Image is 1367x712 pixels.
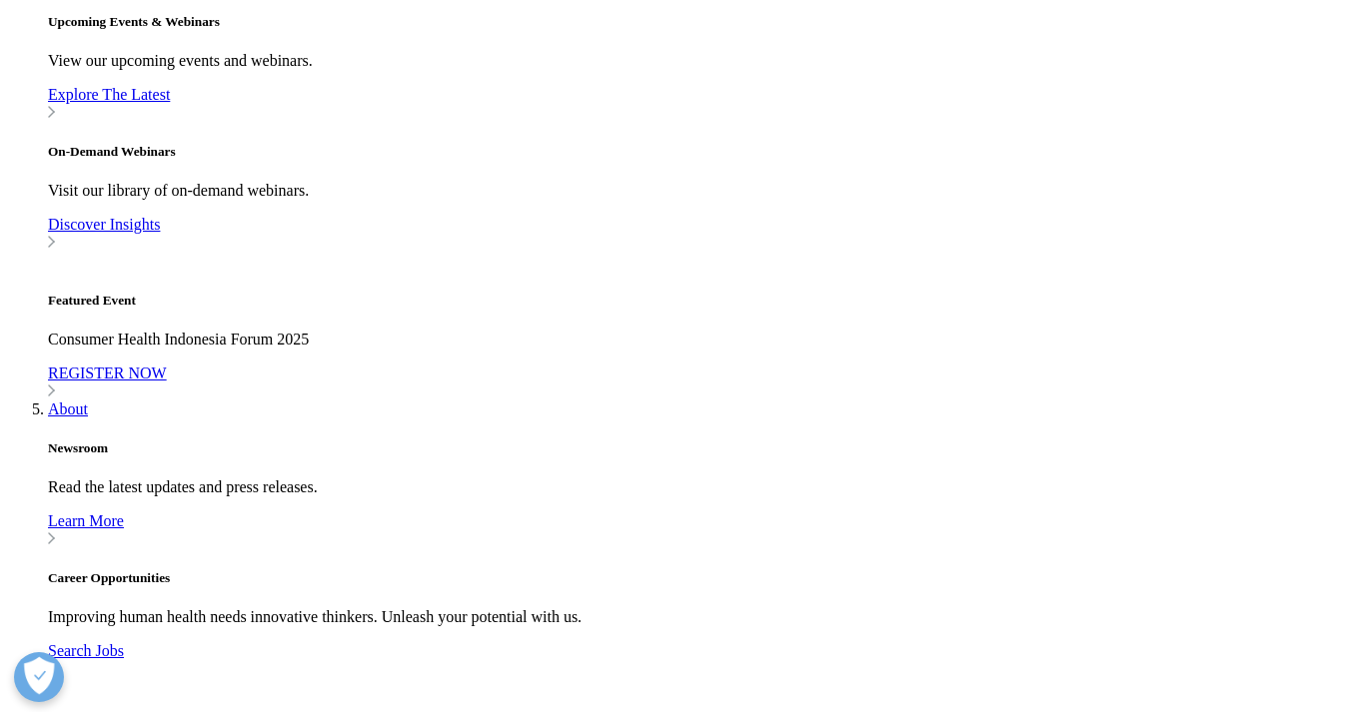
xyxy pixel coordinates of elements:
[48,52,1359,70] p: View our upcoming events and webinars.
[14,652,64,702] button: Open Preferences
[48,331,1359,349] p: Consumer Health Indonesia Forum 2025
[48,14,1359,30] h5: Upcoming Events & Webinars
[48,86,1359,122] a: Explore The Latest
[48,512,1359,548] a: Learn More
[48,400,88,417] a: About
[48,642,1359,695] a: Search Jobs
[48,182,1359,200] p: Visit our library of on-demand webinars.
[48,364,1359,400] a: REGISTER NOW
[48,608,1359,626] p: Improving human health needs innovative thinkers. Unleash your potential with us.
[48,216,1359,252] a: Discover Insights
[48,144,1359,160] h5: On-Demand Webinars
[48,293,1359,309] h5: Featured Event
[48,440,1359,456] h5: Newsroom
[48,570,1359,586] h5: Career Opportunities
[48,478,1359,496] p: Read the latest updates and press releases.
